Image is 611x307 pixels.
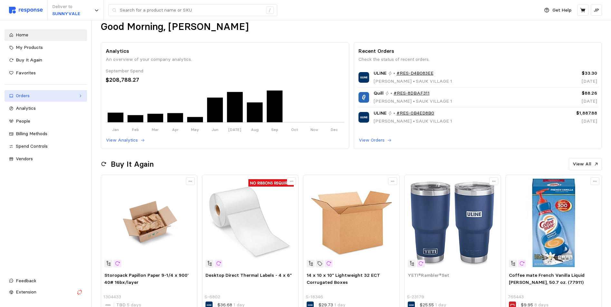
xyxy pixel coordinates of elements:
[9,7,43,14] img: svg%3e
[374,70,387,77] span: ULINE
[358,56,597,63] p: Check the status of recent orders.
[594,7,599,14] p: JP
[152,127,159,132] tspan: Mar
[5,286,87,298] button: Extension
[111,159,154,169] h2: Buy It Again
[541,70,597,77] p: $33.30
[541,98,597,105] p: [DATE]
[307,272,380,285] span: 14 x 10 x 10" Lightweight 32 ECT Corrugated Boxes
[358,112,369,123] img: ULINE
[412,118,416,124] span: •
[394,90,430,97] a: #RES-8DBAF311
[106,47,344,55] p: Analytics
[540,4,575,16] button: Get Help
[104,272,188,285] span: Storopack Papillon Paper 9-1/4 x 900' 40# 16bx/layer
[5,29,87,41] a: Home
[106,76,344,84] div: $208,788.27
[5,103,87,114] a: Analytics
[374,78,452,85] p: [PERSON_NAME] SAUK VILLAGE 1
[5,153,87,165] a: Vendors
[393,70,395,77] p: •
[16,156,33,162] span: Vendors
[5,42,87,53] a: My Products
[16,131,47,136] span: Billing Methods
[541,110,597,117] p: $1,887.88
[5,128,87,140] a: Billing Methods
[5,116,87,127] a: People
[205,272,292,278] span: Desktop Direct Thermal Labels - 4 x 6"
[5,67,87,79] a: Favorites
[52,10,80,17] p: SUNNYVALE
[573,161,591,168] p: View All
[508,293,524,301] p: 765443
[266,6,274,14] div: /
[16,57,42,63] span: Buy It Again
[101,21,249,33] h1: Good Morning, [PERSON_NAME]
[104,178,194,267] img: 8c8c8e24-e2ef-4025-955d-ba1fb5253417.jpeg
[16,92,76,99] div: Orders
[374,98,452,105] p: [PERSON_NAME] SAUK VILLAGE 1
[5,141,87,152] a: Spend Controls
[591,5,602,16] button: JP
[541,78,597,85] p: [DATE]
[509,272,585,285] span: Coffee mate French Vanilla Liquid [PERSON_NAME], 50.7 oz. (77911)
[132,127,139,132] tspan: Feb
[16,44,43,50] span: My Products
[16,278,36,284] span: Feedback
[374,110,387,117] span: ULINE
[408,178,497,267] img: S-23179
[16,105,36,111] span: Analytics
[251,127,259,132] tspan: Aug
[16,143,48,149] span: Spend Controls
[390,90,392,97] p: •
[52,3,80,10] p: Deliver to
[358,136,392,144] button: View Orders
[106,136,145,144] button: View Analytics
[5,275,87,287] button: Feedback
[291,127,298,132] tspan: Oct
[103,293,121,301] p: 1304433
[374,118,452,125] p: [PERSON_NAME] SAUK VILLAGE 1
[509,178,598,267] img: sp100682444_sc7
[310,127,318,132] tspan: Nov
[205,293,220,301] p: S-6802
[16,118,30,124] span: People
[358,72,369,83] img: ULINE
[228,127,241,132] tspan: [DATE]
[191,127,199,132] tspan: May
[307,178,396,267] img: S-18346
[306,293,323,301] p: S-18346
[569,158,602,170] button: View All
[358,92,369,103] img: Quill
[172,127,178,132] tspan: Apr
[205,178,295,267] img: S-6802_txt_USEng
[552,7,571,14] p: Get Help
[541,118,597,125] p: [DATE]
[5,90,87,102] a: Orders
[16,70,36,76] span: Favorites
[106,68,344,75] div: September Spend
[112,127,119,132] tspan: Jan
[393,110,395,117] p: •
[541,90,597,97] p: $88.26
[271,127,278,132] tspan: Sep
[396,110,434,117] a: #RES-0B4ED8B0
[412,98,416,104] span: •
[359,137,385,144] p: View Orders
[374,90,384,97] span: Quill
[358,47,597,55] p: Recent Orders
[106,56,344,63] p: An overview of your company analytics.
[412,78,416,84] span: •
[5,54,87,66] a: Buy It Again
[16,32,28,38] span: Home
[407,293,424,301] p: S-23179
[396,70,434,77] a: #RES-D4B083EE
[212,127,218,132] tspan: Jun
[408,272,449,278] span: YETI®Rambler®Set
[106,137,138,144] p: View Analytics
[331,127,338,132] tspan: Dec
[16,289,36,295] span: Extension
[120,5,263,16] input: Search for a product name or SKU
